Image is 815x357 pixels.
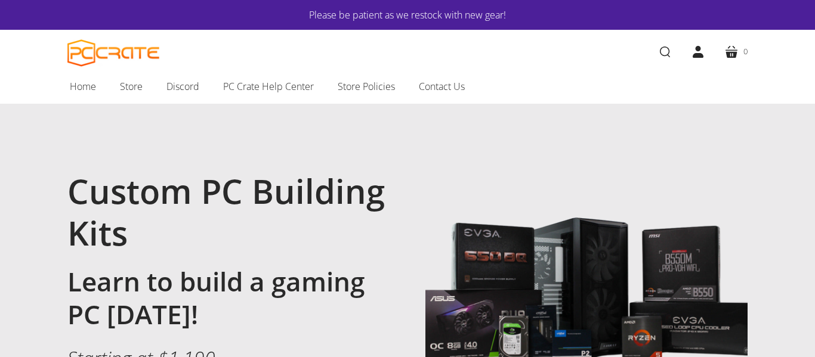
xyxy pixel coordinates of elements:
[103,7,712,23] a: Please be patient as we restock with new gear!
[715,35,757,69] a: 0
[67,265,390,331] h2: Learn to build a gaming PC [DATE]!
[120,79,143,94] span: Store
[407,74,477,99] a: Contact Us
[50,74,765,104] nav: Main navigation
[58,74,108,99] a: Home
[338,79,395,94] span: Store Policies
[108,74,155,99] a: Store
[67,170,390,253] h1: Custom PC Building Kits
[326,74,407,99] a: Store Policies
[155,74,211,99] a: Discord
[211,74,326,99] a: PC Crate Help Center
[70,79,96,94] span: Home
[419,79,465,94] span: Contact Us
[166,79,199,94] span: Discord
[223,79,314,94] span: PC Crate Help Center
[67,39,160,67] a: PC CRATE
[743,45,748,58] span: 0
